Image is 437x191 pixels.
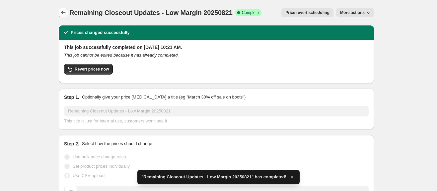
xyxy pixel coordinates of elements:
[64,44,369,51] h2: This job successfully completed on [DATE] 10:21 AM.
[82,94,246,100] p: Optionally give your price [MEDICAL_DATA] a title (eg "March 30% off sale on boots")
[336,8,374,17] button: More actions
[340,10,365,15] span: More actions
[75,67,109,72] span: Revert prices now
[281,8,333,17] button: Price revert scheduling
[64,140,79,147] h2: Step 2.
[73,154,126,159] span: Use bulk price change rules
[64,64,113,75] button: Revert prices now
[64,94,79,100] h2: Step 1.
[59,8,68,17] button: Price change jobs
[64,106,369,116] input: 30% off holiday sale
[141,174,286,180] span: "Remaining Closeout Updates - Low Margin 20250821" has completed!
[73,164,130,169] span: Set product prices individually
[73,173,105,178] span: Use CSV upload
[71,29,130,36] h2: Prices changed successfully
[64,118,167,123] span: This title is just for internal use, customers won't see it
[242,10,259,15] span: Complete
[64,53,179,58] i: This job cannot be edited because it has already completed.
[82,140,152,147] p: Select how the prices should change
[285,10,329,15] span: Price revert scheduling
[69,9,233,16] span: Remaining Closeout Updates - Low Margin 20250821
